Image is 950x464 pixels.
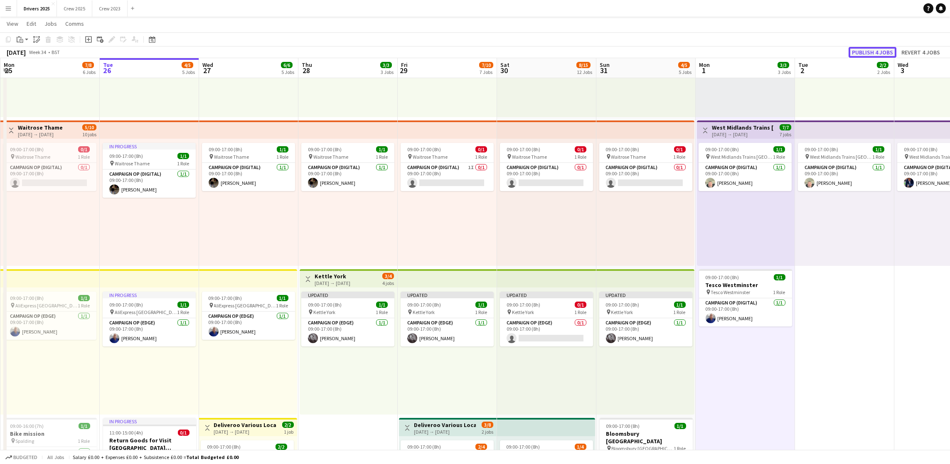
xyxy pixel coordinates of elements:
div: 6 Jobs [83,69,96,75]
div: In progress [103,292,196,298]
span: 2 [797,66,808,75]
span: 09:00-17:00 (8h) [706,274,739,280]
app-card-role: Campaign Op (Digital)1/109:00-17:00 (8h)[PERSON_NAME] [103,169,196,198]
app-card-role: Campaign Op (Edge)1/109:00-17:00 (8h)[PERSON_NAME] [599,318,692,346]
span: Mon [4,61,15,69]
app-job-card: 09:00-17:00 (8h)1/1 West Midlands Trains [GEOGRAPHIC_DATA]1 RoleCampaign Op (Digital)1/109:00-17:... [699,143,792,191]
span: Bloomsbury [GEOGRAPHIC_DATA] [612,445,674,452]
div: 09:00-17:00 (8h)1/1 Waitrose Thame1 RoleCampaign Op (Digital)1/109:00-17:00 (8h)[PERSON_NAME] [202,143,295,191]
app-card-role: Campaign Op (Edge)0/109:00-17:00 (8h) [500,318,593,346]
span: Edit [27,20,36,27]
span: Sun [600,61,610,69]
span: West Midlands Trains [GEOGRAPHIC_DATA] [810,154,872,160]
span: 1/1 [79,423,90,429]
span: Thu [302,61,312,69]
span: 1 [698,66,710,75]
span: 31 [598,66,610,75]
div: [DATE] → [DATE] [315,280,350,286]
a: View [3,18,22,29]
span: 09:00-17:00 (8h) [308,146,342,152]
span: 1/1 [376,302,388,308]
span: 29 [400,66,408,75]
div: 09:00-17:00 (8h)1/1 Waitrose Thame1 RoleCampaign Op (Digital)1/109:00-17:00 (8h)[PERSON_NAME] [301,143,394,191]
span: 09:00-17:00 (8h) [606,146,640,152]
h3: Deliveroo Various Locations [214,421,276,429]
span: 1/4 [575,444,586,450]
span: 1 Role [773,154,785,160]
app-card-role: Campaign Op (Digital)1/109:00-17:00 (8h)[PERSON_NAME] [202,163,295,191]
span: 1 Role [773,289,785,295]
div: 3 Jobs [778,69,791,75]
span: 09:00-17:00 (8h) [308,302,342,308]
app-card-role: Campaign Op (Edge)1/109:00-17:00 (8h)[PERSON_NAME] [301,318,394,346]
div: 4 jobs [382,279,394,286]
div: 12 Jobs [577,69,592,75]
app-job-card: In progress09:00-17:00 (8h)1/1 Waitrose Thame1 RoleCampaign Op (Digital)1/109:00-17:00 (8h)[PERSO... [103,143,196,198]
span: 09:00-17:00 (8h) [109,302,143,308]
button: Drivers 2025 [17,0,57,17]
span: 1 Role [872,154,884,160]
app-card-role: Campaign Op (Digital)1/109:00-17:00 (8h)[PERSON_NAME] [301,163,394,191]
span: 1 Role [475,154,487,160]
app-job-card: 09:00-17:00 (8h)1/1 AliExpress [GEOGRAPHIC_DATA]1 RoleCampaign Op (Edge)1/109:00-17:00 (8h)[PERSO... [3,292,96,340]
span: 1 Role [574,309,586,315]
span: 1 Role [276,302,288,309]
app-job-card: 09:00-17:00 (8h)0/1 Waitrose Thame1 RoleCampaign Op (Digital)0/109:00-17:00 (8h) [599,143,692,191]
button: Revert 4 jobs [898,47,943,58]
span: 3/3 [380,62,392,68]
div: 2 jobs [482,428,493,435]
span: 2/4 [475,444,487,450]
app-job-card: Updated09:00-17:00 (8h)1/1 Kettle York1 RoleCampaign Op (Edge)1/109:00-17:00 (8h)[PERSON_NAME] [599,292,692,346]
span: AliExpress [GEOGRAPHIC_DATA] [115,309,177,315]
button: Publish 4 jobs [849,47,896,58]
span: 09:00-17:00 (8h) [805,146,838,152]
button: Crew 2025 [57,0,92,17]
div: [DATE] → [DATE] [712,131,774,137]
app-card-role: Campaign Op (Digital)1/109:00-17:00 (8h)[PERSON_NAME] [798,163,891,191]
a: Comms [62,18,87,29]
span: 09:00-17:00 (8h) [705,146,739,152]
span: 09:00-17:00 (8h) [606,302,640,308]
span: Wed [898,61,908,69]
span: 0/1 [674,146,686,152]
span: 0/1 [475,146,487,152]
span: 1/1 [177,302,189,308]
app-job-card: In progress09:00-17:00 (8h)1/1 AliExpress [GEOGRAPHIC_DATA]1 RoleCampaign Op (Edge)1/109:00-17:00... [103,292,196,346]
span: 09:00-17:00 (8h) [407,302,441,308]
div: Updated09:00-17:00 (8h)1/1 Kettle York1 RoleCampaign Op (Edge)1/109:00-17:00 (8h)[PERSON_NAME] [401,292,494,346]
div: Updated [401,292,494,298]
div: 09:00-17:00 (8h)1/1Tesco Westminster Tesco Westminster1 RoleCampaign Op (Digital)1/109:00-17:00 (... [699,269,792,327]
h3: Deliveroo Various Locations [414,421,476,429]
span: 09:00-17:00 (8h) [209,146,242,152]
div: 5 Jobs [182,69,195,75]
span: 3/8 [482,422,493,428]
span: 7/7 [780,124,791,130]
span: West Midlands Trains [GEOGRAPHIC_DATA] [711,154,773,160]
span: Waitrose Thame [15,154,50,160]
app-job-card: 09:00-17:00 (8h)1/1 AliExpress [GEOGRAPHIC_DATA]1 RoleCampaign Op (Edge)1/109:00-17:00 (8h)[PERSO... [202,292,295,340]
div: 5 Jobs [679,69,692,75]
span: 09:00-17:00 (8h) [207,444,241,450]
h3: Bike mission [4,430,97,437]
h3: Bloomsbury [GEOGRAPHIC_DATA] [600,430,693,445]
span: 8/15 [576,62,591,68]
span: 30 [499,66,509,75]
span: 1 Role [78,302,90,309]
span: Wed [202,61,213,69]
span: 1/1 [475,302,487,308]
span: Sat [500,61,509,69]
span: Jobs [44,20,57,27]
app-job-card: 09:00-17:00 (8h)0/1 Waitrose Thame1 RoleCampaign Op (Digital)1I0/109:00-17:00 (8h) [401,143,494,191]
span: Tesco Westminster [711,289,751,295]
span: 5/10 [82,124,96,130]
span: 1/1 [774,274,785,280]
span: 7/10 [479,62,493,68]
div: Updated [599,292,692,298]
h3: West Midlands Trains [GEOGRAPHIC_DATA] [712,124,774,131]
span: Week 34 [27,49,48,55]
span: Comms [65,20,84,27]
